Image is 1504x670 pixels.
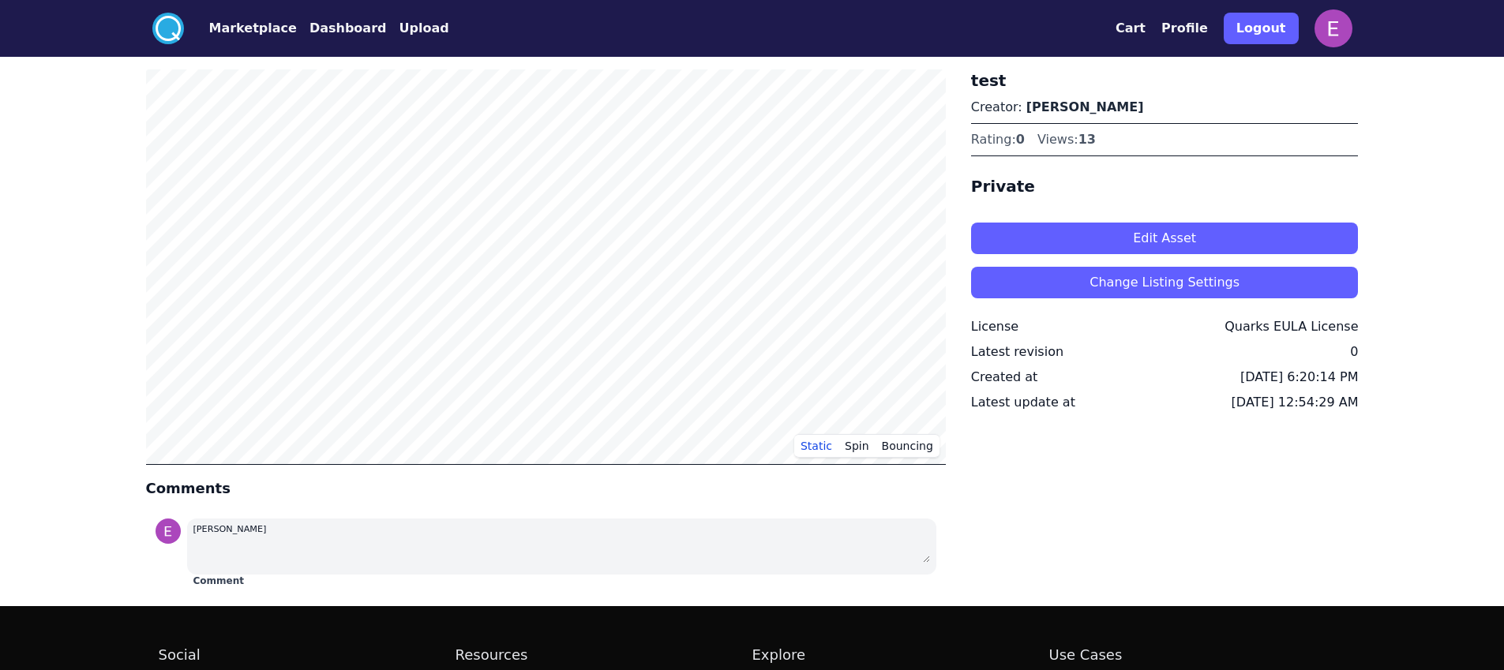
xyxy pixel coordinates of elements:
[1078,132,1096,147] span: 13
[184,19,297,38] a: Marketplace
[297,19,387,38] a: Dashboard
[971,223,1359,254] button: Edit Asset
[838,434,876,458] button: Spin
[971,69,1359,92] h3: test
[1049,644,1346,666] h2: Use Cases
[971,98,1359,117] p: Creator:
[1161,19,1208,38] button: Profile
[159,644,456,666] h2: Social
[971,317,1018,336] div: License
[1232,393,1359,412] div: [DATE] 12:54:29 AM
[971,210,1359,254] a: Edit Asset
[1225,317,1358,336] div: Quarks EULA License
[193,575,244,587] button: Comment
[209,19,297,38] button: Marketplace
[309,19,387,38] button: Dashboard
[971,175,1359,197] h4: Private
[1224,13,1299,44] button: Logout
[876,434,940,458] button: Bouncing
[1116,19,1146,38] button: Cart
[456,644,752,666] h2: Resources
[386,19,448,38] a: Upload
[399,19,448,38] button: Upload
[1224,6,1299,51] a: Logout
[794,434,838,458] button: Static
[1016,132,1025,147] span: 0
[971,393,1075,412] div: Latest update at
[971,267,1359,298] button: Change Listing Settings
[1037,130,1096,149] div: Views:
[971,368,1037,387] div: Created at
[146,477,946,500] h4: Comments
[971,342,1063,361] div: Latest revision
[1240,368,1358,387] div: [DATE] 6:20:14 PM
[752,644,1049,666] h2: Explore
[156,518,181,544] img: profile
[1315,9,1352,47] img: profile
[1350,342,1358,361] div: 0
[971,130,1025,149] div: Rating:
[193,524,267,534] small: [PERSON_NAME]
[1026,99,1144,114] a: [PERSON_NAME]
